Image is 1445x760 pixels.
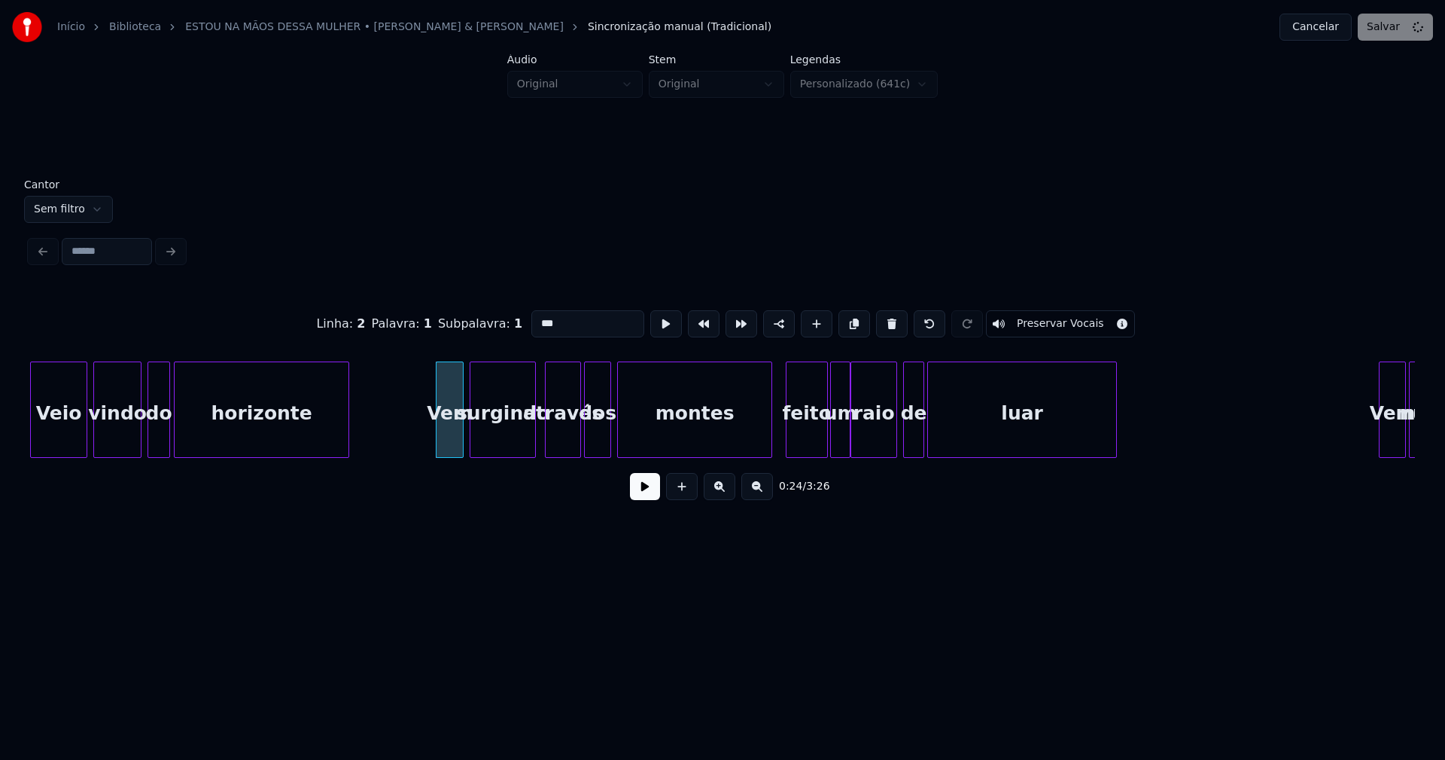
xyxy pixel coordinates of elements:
[438,315,522,333] div: Subpalavra :
[12,12,42,42] img: youka
[109,20,161,35] a: Biblioteca
[24,179,113,190] label: Cantor
[1279,14,1352,41] button: Cancelar
[357,316,365,331] span: 2
[507,54,643,65] label: Áudio
[779,479,815,494] div: /
[57,20,771,35] nav: breadcrumb
[316,315,365,333] div: Linha :
[790,54,938,65] label: Legendas
[649,54,784,65] label: Stem
[57,20,85,35] a: Início
[371,315,431,333] div: Palavra :
[779,479,802,494] span: 0:24
[806,479,829,494] span: 3:26
[588,20,771,35] span: Sincronização manual (Tradicional)
[424,316,432,331] span: 1
[185,20,564,35] a: ESTOU NA MÃOS DESSA MULHER • [PERSON_NAME] & [PERSON_NAME]
[986,310,1135,337] button: Toggle
[514,316,522,331] span: 1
